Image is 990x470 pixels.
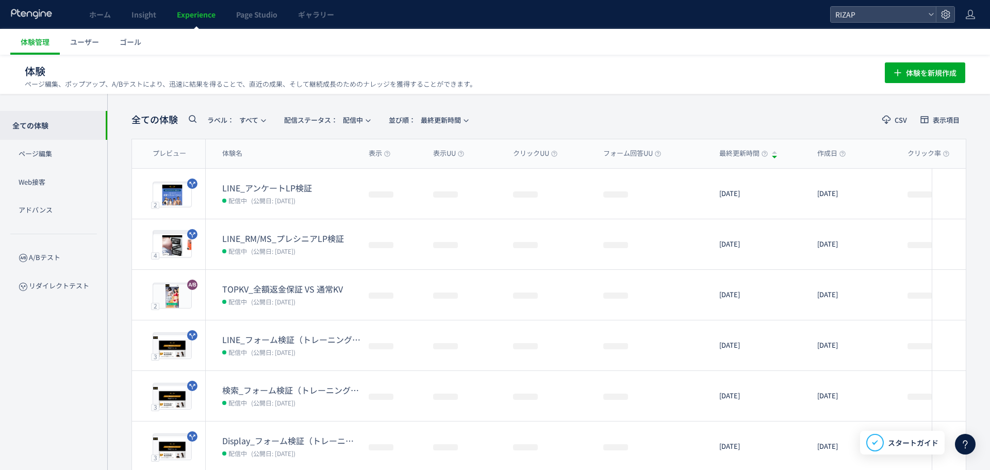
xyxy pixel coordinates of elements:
span: 体験管理 [21,37,49,47]
span: スタートガイド [888,437,938,448]
span: ホーム [89,9,111,20]
span: ユーザー [70,37,99,47]
span: RIZAP [832,7,924,22]
span: ギャラリー [298,9,334,20]
span: Insight [131,9,156,20]
span: Experience [177,9,216,20]
span: ゴール [120,37,141,47]
span: Page Studio [236,9,277,20]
